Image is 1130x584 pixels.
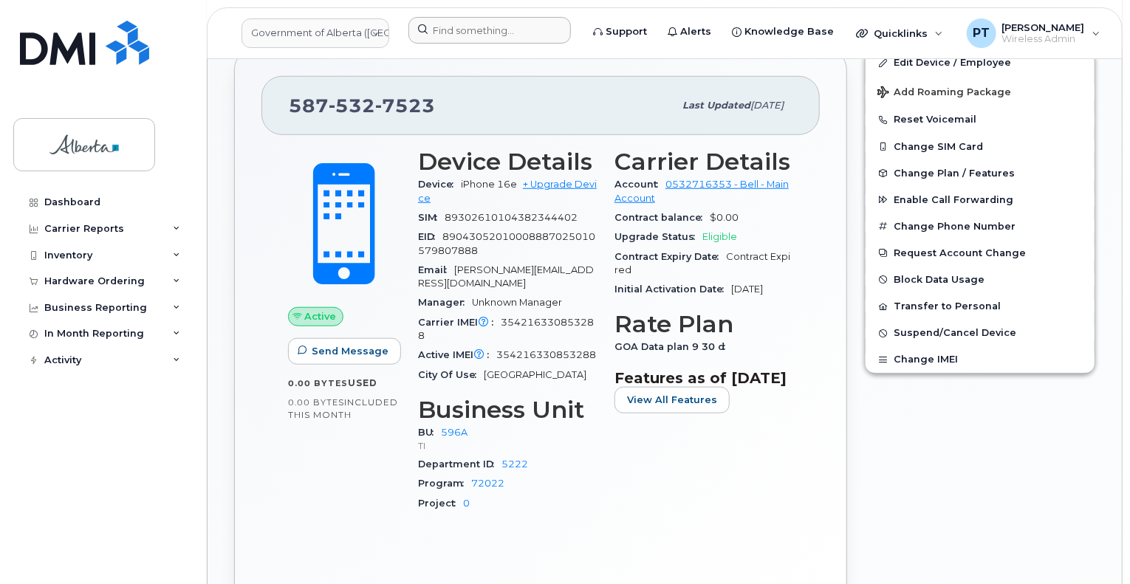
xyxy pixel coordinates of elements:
[866,213,1095,240] button: Change Phone Number
[866,346,1095,373] button: Change IMEI
[418,317,501,328] span: Carrier IMEI
[288,378,348,388] span: 0.00 Bytes
[1002,21,1085,33] span: [PERSON_NAME]
[866,320,1095,346] button: Suspend/Cancel Device
[614,341,733,352] span: GOA Data plan 9 30 d
[461,179,517,190] span: iPhone 16e
[484,369,586,380] span: [GEOGRAPHIC_DATA]
[956,18,1111,48] div: Penny Tse
[657,17,722,47] a: Alerts
[463,498,470,509] a: 0
[418,231,595,255] span: 89043052010008887025010579807888
[744,24,834,39] span: Knowledge Base
[375,95,435,117] span: 7523
[418,179,461,190] span: Device
[288,397,344,408] span: 0.00 Bytes
[408,17,571,44] input: Find something...
[445,212,578,223] span: 89302610104382344402
[846,18,953,48] div: Quicklinks
[418,148,597,175] h3: Device Details
[418,396,597,423] h3: Business Unit
[614,231,702,242] span: Upgrade Status
[614,179,665,190] span: Account
[418,427,441,438] span: BU
[894,194,1013,205] span: Enable Call Forwarding
[614,212,710,223] span: Contract balance
[606,24,647,39] span: Support
[866,267,1095,293] button: Block Data Usage
[441,427,468,438] a: 596A
[866,160,1095,187] button: Change Plan / Features
[418,231,442,242] span: EID
[894,328,1016,339] span: Suspend/Cancel Device
[583,17,657,47] a: Support
[866,240,1095,267] button: Request Account Change
[242,18,389,48] a: Government of Alberta (GOA)
[472,297,562,308] span: Unknown Manager
[614,251,726,262] span: Contract Expiry Date
[418,349,496,360] span: Active IMEI
[680,24,711,39] span: Alerts
[722,17,844,47] a: Knowledge Base
[501,458,528,470] a: 5222
[614,148,793,175] h3: Carrier Details
[710,212,739,223] span: $0.00
[866,106,1095,133] button: Reset Voicemail
[731,284,763,295] span: [DATE]
[496,349,596,360] span: 354216330853288
[866,49,1095,76] a: Edit Device / Employee
[614,311,793,337] h3: Rate Plan
[750,100,784,111] span: [DATE]
[614,251,790,275] span: Contract Expired
[418,212,445,223] span: SIM
[877,86,1011,100] span: Add Roaming Package
[418,297,472,308] span: Manager
[627,393,717,407] span: View All Features
[866,293,1095,320] button: Transfer to Personal
[418,439,597,452] p: TI
[418,264,594,289] span: [PERSON_NAME][EMAIL_ADDRESS][DOMAIN_NAME]
[894,168,1015,179] span: Change Plan / Features
[418,264,454,275] span: Email
[288,338,401,365] button: Send Message
[348,377,377,388] span: used
[418,478,471,489] span: Program
[312,344,388,358] span: Send Message
[1002,33,1085,45] span: Wireless Admin
[874,27,928,39] span: Quicklinks
[614,369,793,387] h3: Features as of [DATE]
[702,231,737,242] span: Eligible
[329,95,375,117] span: 532
[866,76,1095,106] button: Add Roaming Package
[682,100,750,111] span: Last updated
[418,458,501,470] span: Department ID
[614,284,731,295] span: Initial Activation Date
[418,179,597,203] a: + Upgrade Device
[866,134,1095,160] button: Change SIM Card
[305,309,337,323] span: Active
[973,24,990,42] span: PT
[614,179,789,203] a: 0532716353 - Bell - Main Account
[866,187,1095,213] button: Enable Call Forwarding
[418,498,463,509] span: Project
[614,387,730,413] button: View All Features
[471,478,504,489] a: 72022
[418,369,484,380] span: City Of Use
[289,95,435,117] span: 587
[418,317,594,341] span: 354216330853288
